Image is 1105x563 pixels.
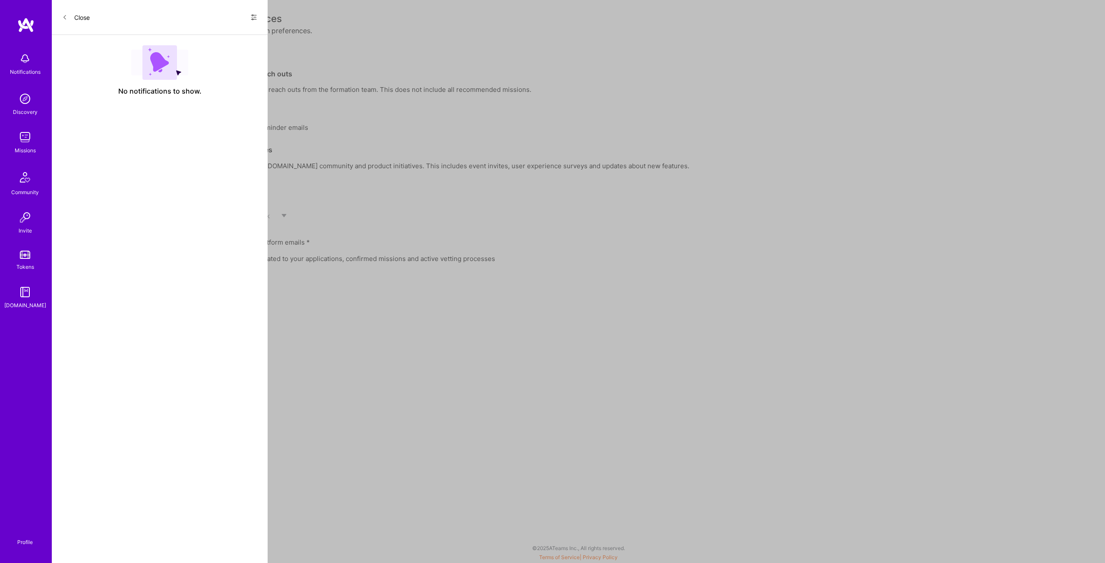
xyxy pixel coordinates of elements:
div: [DOMAIN_NAME] [4,301,46,310]
img: logo [17,17,35,33]
img: teamwork [16,129,34,146]
img: bell [16,50,34,67]
span: No notifications to show. [118,87,202,96]
button: Close [62,10,90,24]
div: Tokens [16,262,34,271]
img: discovery [16,90,34,107]
div: Invite [19,226,32,235]
img: guide book [16,283,34,301]
img: tokens [20,251,30,259]
div: Notifications [10,67,41,76]
div: Discovery [13,107,38,116]
div: Profile [17,538,33,546]
img: Invite [16,209,34,226]
img: Community [15,167,35,188]
img: empty [131,45,188,80]
div: Missions [15,146,36,155]
div: Community [11,188,39,197]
